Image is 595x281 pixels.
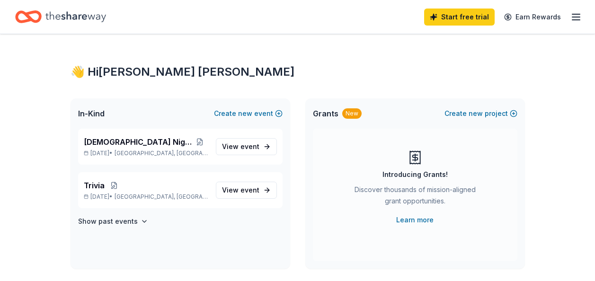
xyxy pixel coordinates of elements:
div: Introducing Grants! [382,169,448,180]
span: [GEOGRAPHIC_DATA], [GEOGRAPHIC_DATA] [115,193,208,201]
a: Earn Rewards [498,9,567,26]
span: [DEMOGRAPHIC_DATA] Night Out [84,136,192,148]
div: 👋 Hi [PERSON_NAME] [PERSON_NAME] [71,64,525,79]
span: event [240,186,259,194]
a: View event [216,138,277,155]
h4: Show past events [78,216,138,227]
button: Createnewevent [214,108,283,119]
a: View event [216,182,277,199]
span: View [222,141,259,152]
span: View [222,184,259,196]
a: Home [15,6,106,28]
a: Learn more [396,214,434,226]
span: new [238,108,252,119]
div: New [342,108,362,119]
p: [DATE] • [84,193,208,201]
span: new [469,108,483,119]
span: event [240,142,259,150]
a: Start free trial [424,9,495,26]
span: Grants [313,108,338,119]
span: In-Kind [78,108,105,119]
span: Trivia [84,180,105,191]
button: Createnewproject [444,108,517,119]
div: Discover thousands of mission-aligned grant opportunities. [351,184,480,211]
button: Show past events [78,216,148,227]
span: [GEOGRAPHIC_DATA], [GEOGRAPHIC_DATA] [115,149,208,157]
p: [DATE] • [84,149,208,157]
